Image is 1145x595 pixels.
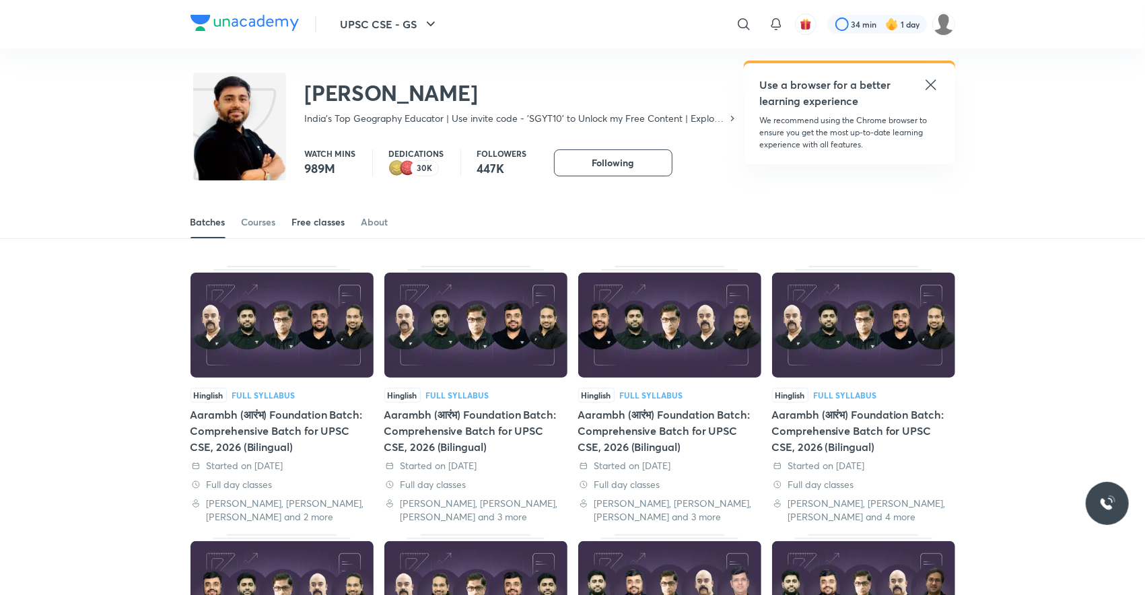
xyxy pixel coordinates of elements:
[305,112,727,125] p: India's Top Geography Educator | Use invite code - 'SGYT10' to Unlock my Free Content | Explore t...
[384,497,567,524] div: Sudarshan Gurjar, Dr Sidharth Arora, Arti Chhawari and 3 more
[772,273,955,378] img: Thumbnail
[760,114,939,151] p: We recommend using the Chrome browser to ensure you get the most up-to-date learning experience w...
[292,215,345,229] div: Free classes
[384,388,421,403] span: Hinglish
[795,13,817,35] button: avatar
[384,478,567,491] div: Full day classes
[772,266,955,524] div: Aarambh (आरंभ) Foundation Batch: Comprehensive Batch for UPSC CSE, 2026 (Bilingual)
[578,459,761,473] div: Started on 17 Jul 2025
[190,206,225,238] a: Batches
[477,149,527,157] p: Followers
[578,478,761,491] div: Full day classes
[193,75,286,205] img: class
[305,149,356,157] p: Watch mins
[384,407,567,455] div: Aarambh (आरंभ) Foundation Batch: Comprehensive Batch for UPSC CSE, 2026 (Bilingual)
[578,273,761,378] img: Thumbnail
[592,156,634,170] span: Following
[578,497,761,524] div: Sudarshan Gurjar, Dr Sidharth Arora, Arti Chhawari and 3 more
[814,391,877,399] div: Full Syllabus
[384,266,567,524] div: Aarambh (आरंभ) Foundation Batch: Comprehensive Batch for UPSC CSE, 2026 (Bilingual)
[578,407,761,455] div: Aarambh (आरंभ) Foundation Batch: Comprehensive Batch for UPSC CSE, 2026 (Bilingual)
[772,459,955,473] div: Started on 9 Jul 2025
[190,388,227,403] span: Hinglish
[578,388,615,403] span: Hinglish
[305,79,738,106] h2: [PERSON_NAME]
[190,478,374,491] div: Full day classes
[361,206,388,238] a: About
[190,273,374,378] img: Thumbnail
[772,407,955,455] div: Aarambh (आरंभ) Foundation Batch: Comprehensive Batch for UPSC CSE, 2026 (Bilingual)
[772,497,955,524] div: Sudarshan Gurjar, Dr Sidharth Arora, Arti Chhawari and 4 more
[190,15,299,31] img: Company Logo
[1099,495,1115,512] img: ttu
[190,15,299,34] a: Company Logo
[389,149,444,157] p: Dedications
[242,206,276,238] a: Courses
[384,459,567,473] div: Started on 31 Jul 2025
[772,388,808,403] span: Hinglish
[800,18,812,30] img: avatar
[333,11,447,38] button: UPSC CSE - GS
[772,478,955,491] div: Full day classes
[292,206,345,238] a: Free classes
[242,215,276,229] div: Courses
[384,273,567,378] img: Thumbnail
[389,160,405,176] img: educator badge2
[232,391,296,399] div: Full Syllabus
[190,215,225,229] div: Batches
[760,77,894,109] h5: Use a browser for a better learning experience
[554,149,672,176] button: Following
[400,160,416,176] img: educator badge1
[620,391,683,399] div: Full Syllabus
[190,459,374,473] div: Started on 29 Aug 2025
[426,391,489,399] div: Full Syllabus
[417,164,432,173] p: 30K
[190,266,374,524] div: Aarambh (आरंभ) Foundation Batch: Comprehensive Batch for UPSC CSE, 2026 (Bilingual)
[305,160,356,176] p: 989M
[190,497,374,524] div: Sudarshan Gurjar, Dr Sidharth Arora, Mrunal Patel and 2 more
[932,13,955,36] img: Sapna Yadav
[885,17,899,31] img: streak
[190,407,374,455] div: Aarambh (आरंभ) Foundation Batch: Comprehensive Batch for UPSC CSE, 2026 (Bilingual)
[578,266,761,524] div: Aarambh (आरंभ) Foundation Batch: Comprehensive Batch for UPSC CSE, 2026 (Bilingual)
[477,160,527,176] p: 447K
[361,215,388,229] div: About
